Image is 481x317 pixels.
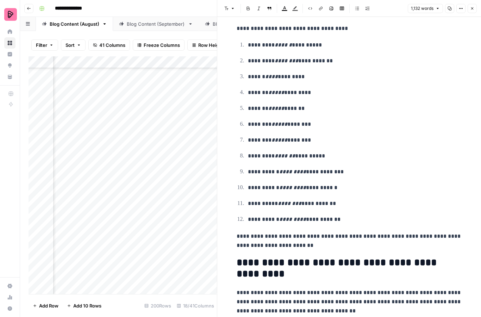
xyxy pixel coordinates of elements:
span: Row Height [198,42,224,49]
span: Add Row [39,302,58,309]
button: Freeze Columns [133,39,185,51]
span: Sort [65,42,75,49]
button: Add 10 Rows [63,300,106,311]
div: 18/41 Columns [174,300,217,311]
a: Blog Content (July) [199,17,270,31]
div: 200 Rows [142,300,174,311]
a: Insights [4,49,15,60]
span: 1,132 words [411,5,433,12]
span: 41 Columns [99,42,125,49]
div: Blog Content (August) [50,20,99,27]
a: Blog Content (September) [113,17,199,31]
button: Filter [31,39,58,51]
button: Sort [61,39,86,51]
a: Home [4,26,15,37]
button: 41 Columns [88,39,130,51]
img: Preply Logo [4,8,17,21]
button: 1,132 words [408,4,443,13]
a: Browse [4,37,15,49]
button: Workspace: Preply [4,6,15,23]
a: Opportunities [4,60,15,71]
span: Add 10 Rows [73,302,101,309]
div: Blog Content (September) [127,20,185,27]
button: Help + Support [4,303,15,314]
span: Filter [36,42,47,49]
div: Blog Content (July) [213,20,256,27]
button: Add Row [29,300,63,311]
a: Blog Content (August) [36,17,113,31]
a: Settings [4,280,15,292]
span: Freeze Columns [144,42,180,49]
button: Row Height [187,39,228,51]
a: Usage [4,292,15,303]
a: Your Data [4,71,15,82]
